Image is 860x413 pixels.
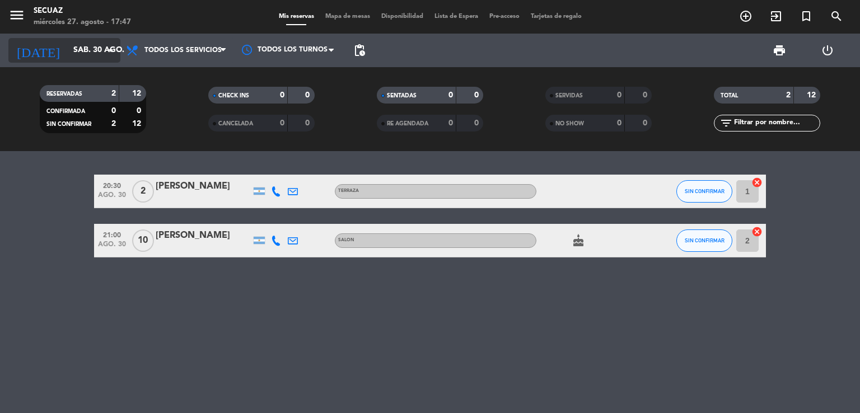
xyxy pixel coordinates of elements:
div: miércoles 27. agosto - 17:47 [34,17,131,28]
strong: 0 [448,91,453,99]
span: Lista de Espera [429,13,484,20]
div: secuaz [34,6,131,17]
i: cancel [751,177,763,188]
span: Disponibilidad [376,13,429,20]
span: SERVIDAS [555,93,583,98]
i: arrow_drop_down [104,44,118,57]
span: SALON [338,238,354,242]
span: Tarjetas de regalo [525,13,587,20]
i: add_circle_outline [739,10,752,23]
strong: 12 [132,90,143,97]
div: [PERSON_NAME] [156,228,251,243]
strong: 2 [111,90,116,97]
i: menu [8,7,25,24]
span: print [773,44,786,57]
strong: 0 [474,119,481,127]
div: [PERSON_NAME] [156,179,251,194]
span: SIN CONFIRMAR [685,188,725,194]
span: TOTAL [721,93,738,98]
strong: 0 [617,119,621,127]
strong: 0 [111,107,116,115]
span: Pre-acceso [484,13,525,20]
strong: 2 [111,120,116,128]
strong: 0 [280,119,284,127]
span: RESERVADAS [46,91,82,97]
i: turned_in_not [800,10,813,23]
span: TERRAZA [338,189,359,193]
span: 10 [132,229,154,252]
button: SIN CONFIRMAR [676,180,732,203]
strong: 0 [617,91,621,99]
input: Filtrar por nombre... [733,117,820,129]
span: ago. 30 [98,191,126,204]
strong: 0 [305,91,312,99]
strong: 0 [643,91,649,99]
strong: 12 [132,120,143,128]
span: SENTADAS [387,93,417,98]
button: menu [8,7,25,27]
i: cancel [751,226,763,237]
span: Mis reservas [273,13,320,20]
i: power_settings_new [821,44,834,57]
span: 2 [132,180,154,203]
span: SIN CONFIRMAR [685,237,725,243]
strong: 0 [137,107,143,115]
span: CANCELADA [218,121,253,126]
i: cake [572,234,585,247]
i: filter_list [719,116,733,130]
strong: 0 [474,91,481,99]
i: exit_to_app [769,10,783,23]
span: NO SHOW [555,121,584,126]
i: search [830,10,843,23]
span: ago. 30 [98,241,126,254]
span: 21:00 [98,228,126,241]
span: Mapa de mesas [320,13,376,20]
strong: 0 [448,119,453,127]
i: [DATE] [8,38,68,63]
span: 20:30 [98,179,126,191]
button: SIN CONFIRMAR [676,229,732,252]
span: CONFIRMADA [46,109,85,114]
span: pending_actions [353,44,366,57]
span: SIN CONFIRMAR [46,121,91,127]
strong: 0 [305,119,312,127]
span: RE AGENDADA [387,121,428,126]
div: LOG OUT [803,34,852,67]
strong: 12 [807,91,818,99]
strong: 2 [786,91,791,99]
strong: 0 [643,119,649,127]
strong: 0 [280,91,284,99]
span: CHECK INS [218,93,249,98]
span: Todos los servicios [144,46,222,54]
